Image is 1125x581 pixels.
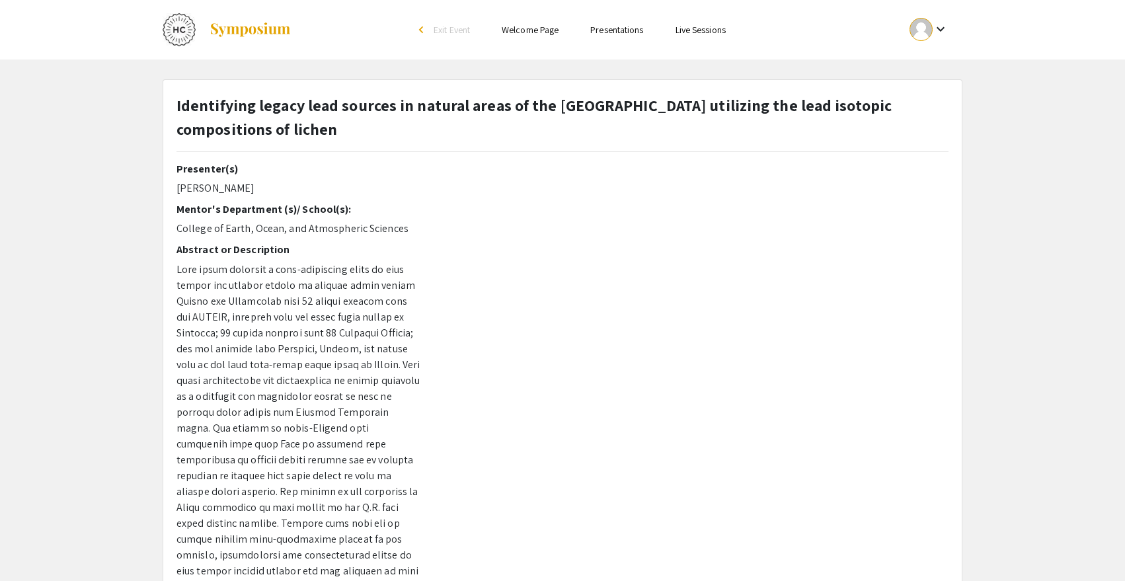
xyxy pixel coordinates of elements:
h2: Presenter(s) [176,163,420,175]
div: arrow_back_ios [419,26,427,34]
p: College of Earth, Ocean, and Atmospheric Sciences [176,221,420,237]
a: Live Sessions [676,24,726,36]
img: HC Thesis Research Fair 2024 [163,13,196,46]
img: Symposium by ForagerOne [209,22,291,38]
a: Presentations [590,24,643,36]
iframe: Chat [10,522,56,571]
h2: Mentor's Department (s)/ School(s): [176,203,420,215]
mat-icon: Expand account dropdown [933,21,949,37]
a: HC Thesis Research Fair 2024 [163,13,291,46]
span: Exit Event [434,24,470,36]
button: Expand account dropdown [896,15,962,44]
h2: Abstract or Description [176,243,420,256]
a: Welcome Page [502,24,559,36]
iframe: presentation for 2024 honors thesis fair [440,163,949,518]
strong: Identifying legacy lead sources in natural areas of the [GEOGRAPHIC_DATA] utilizing the lead isot... [176,95,892,139]
p: [PERSON_NAME] [176,180,420,196]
